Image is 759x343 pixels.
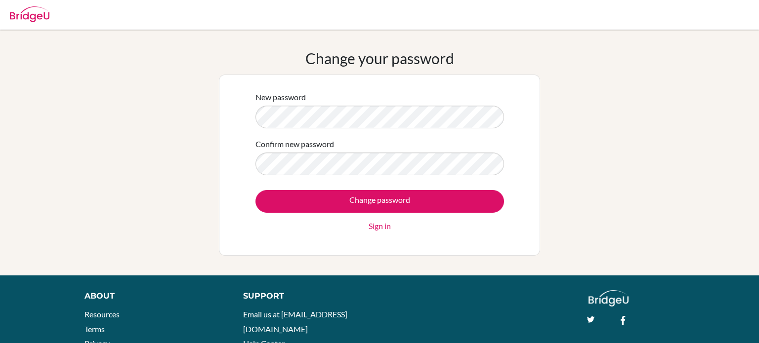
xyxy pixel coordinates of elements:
img: Bridge-U [10,6,49,22]
a: Terms [84,324,105,334]
div: Support [243,290,369,302]
img: logo_white@2x-f4f0deed5e89b7ecb1c2cc34c3e3d731f90f0f143d5ea2071677605dd97b5244.png [589,290,629,306]
a: Sign in [369,220,391,232]
label: New password [255,91,306,103]
a: Email us at [EMAIL_ADDRESS][DOMAIN_NAME] [243,309,347,334]
label: Confirm new password [255,138,334,150]
h1: Change your password [305,49,454,67]
input: Change password [255,190,504,213]
a: Resources [84,309,120,319]
div: About [84,290,221,302]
